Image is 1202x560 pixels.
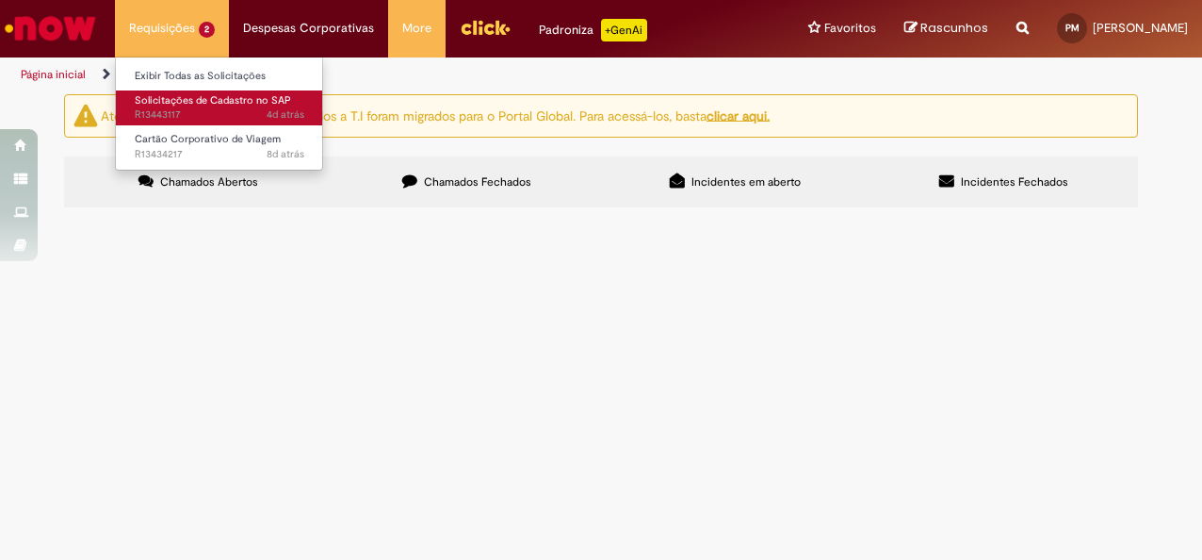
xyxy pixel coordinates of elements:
span: Incidentes em aberto [691,174,801,189]
a: Página inicial [21,67,86,82]
div: Padroniza [539,19,647,41]
span: Chamados Fechados [424,174,531,189]
span: [PERSON_NAME] [1093,20,1188,36]
span: Incidentes Fechados [961,174,1068,189]
span: R13443117 [135,107,304,123]
span: PM [1065,22,1080,34]
span: R13434217 [135,147,304,162]
span: Solicitações de Cadastro no SAP [135,93,291,107]
span: Chamados Abertos [160,174,258,189]
a: Rascunhos [904,20,988,38]
p: +GenAi [601,19,647,41]
span: More [402,19,431,38]
span: Rascunhos [920,19,988,37]
time: 25/08/2025 09:44:51 [267,107,304,122]
ul: Trilhas de página [14,58,788,92]
span: 8d atrás [267,147,304,161]
time: 20/08/2025 21:08:29 [267,147,304,161]
span: Favoritos [824,19,876,38]
span: 2 [199,22,215,38]
span: Requisições [129,19,195,38]
span: Cartão Corporativo de Viagem [135,132,281,146]
a: Aberto R13443117 : Solicitações de Cadastro no SAP [116,91,323,125]
span: 4d atrás [267,107,304,122]
img: ServiceNow [2,9,99,47]
span: Despesas Corporativas [243,19,374,38]
a: Exibir Todas as Solicitações [116,66,323,87]
a: clicar aqui. [707,107,770,124]
img: click_logo_yellow_360x200.png [460,13,511,41]
ul: Requisições [115,57,323,171]
ng-bind-html: Atenção: alguns chamados relacionados a T.I foram migrados para o Portal Global. Para acessá-los,... [101,107,770,124]
a: Aberto R13434217 : Cartão Corporativo de Viagem [116,129,323,164]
